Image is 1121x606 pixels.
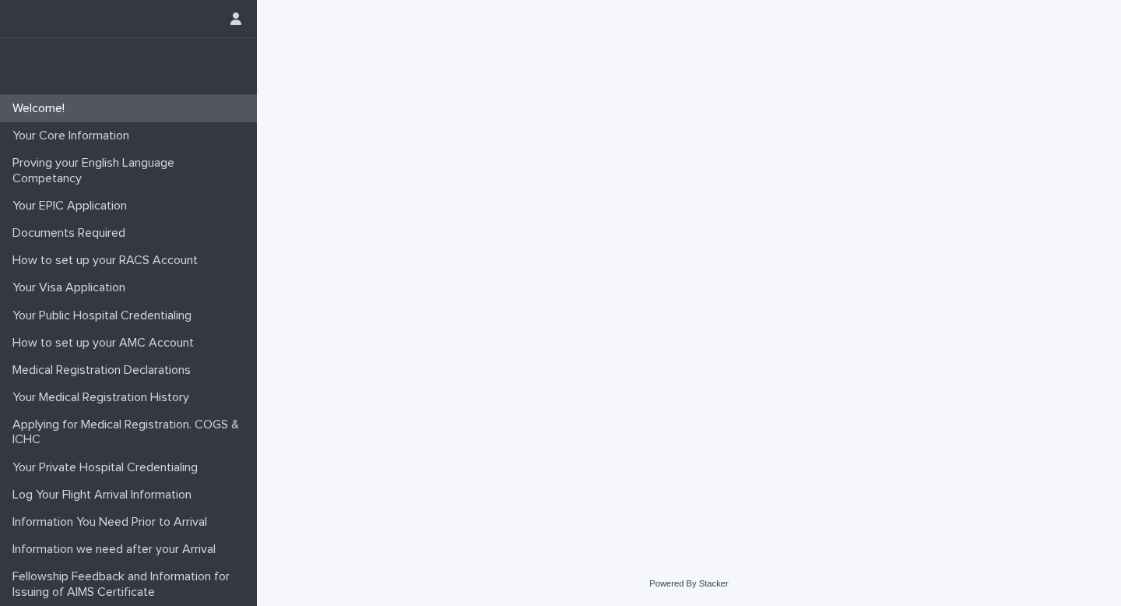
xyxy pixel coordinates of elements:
a: Powered By Stacker [649,579,728,588]
p: Information we need after your Arrival [6,542,228,557]
p: Your Visa Application [6,280,138,295]
p: How to set up your RACS Account [6,253,210,268]
p: Your Public Hospital Credentialing [6,308,204,323]
p: Proving your English Language Competancy [6,156,257,185]
p: Fellowship Feedback and Information for Issuing of AIMS Certificate [6,569,257,599]
p: Log Your Flight Arrival Information [6,488,204,502]
p: Documents Required [6,226,138,241]
p: Your Core Information [6,129,142,143]
p: Welcome! [6,101,77,116]
p: Your EPIC Application [6,199,139,213]
p: How to set up your AMC Account [6,336,206,351]
p: Medical Registration Declarations [6,363,203,378]
p: Information You Need Prior to Arrival [6,515,220,530]
p: Applying for Medical Registration. COGS & ICHC [6,418,257,447]
p: Your Medical Registration History [6,390,202,405]
p: Your Private Hospital Credentialing [6,460,210,475]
